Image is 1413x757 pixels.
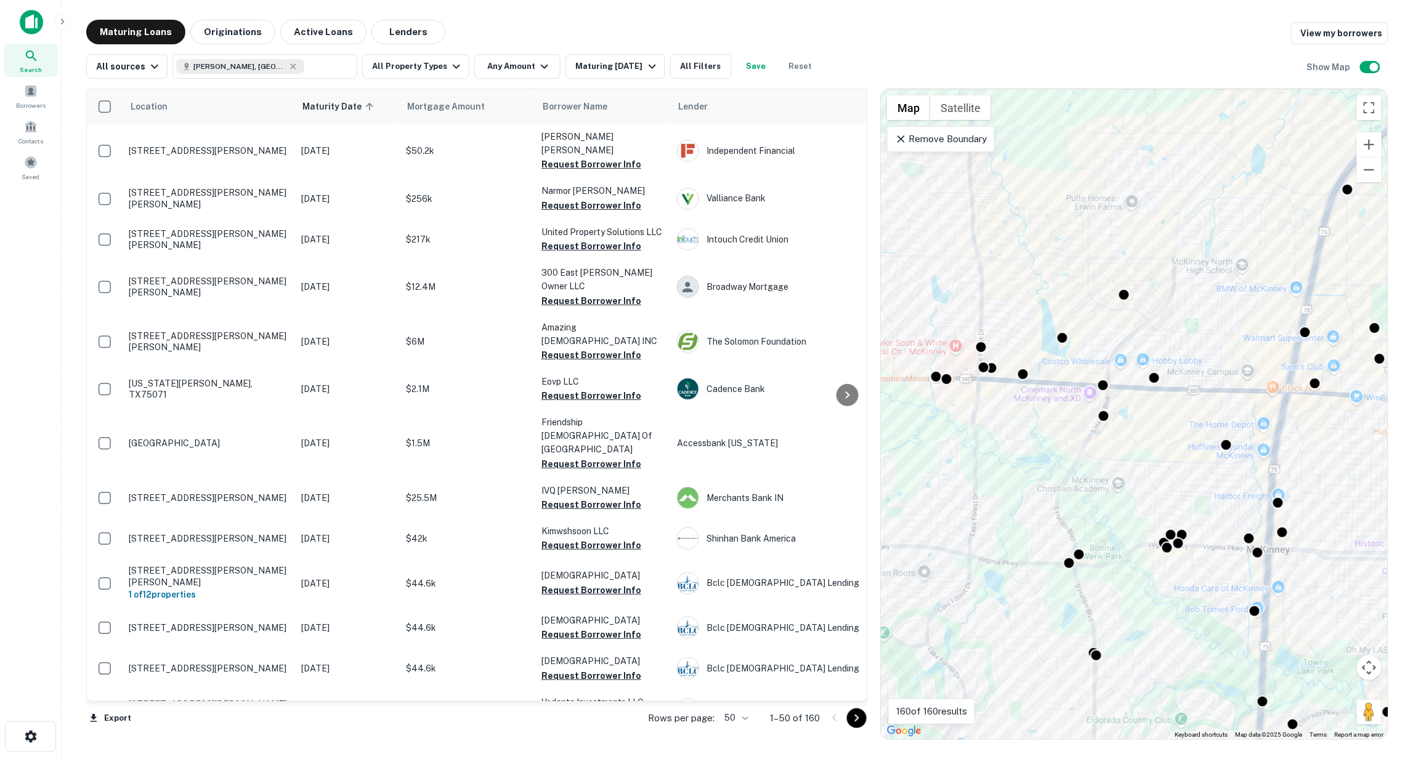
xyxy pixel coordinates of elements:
[4,44,58,77] a: Search
[565,54,665,79] button: Maturing [DATE]
[535,89,671,124] th: Borrower Name
[781,54,820,79] button: Reset
[301,621,394,635] p: [DATE]
[16,100,46,110] span: Borrowers
[129,588,289,601] h6: 1 of 12 properties
[541,415,665,456] p: Friendship [DEMOGRAPHIC_DATA] Of [GEOGRAPHIC_DATA]
[301,280,394,294] p: [DATE]
[678,378,698,399] img: picture
[541,198,641,213] button: Request Borrower Info
[677,436,862,450] p: Accessbank [US_STATE]
[541,695,665,709] p: Vedanta Investments LLC
[129,492,289,503] p: [STREET_ADDRESS][PERSON_NAME]
[129,533,289,544] p: [STREET_ADDRESS][PERSON_NAME]
[677,188,862,210] div: Valliance Bank
[190,20,275,44] button: Originations
[541,668,641,683] button: Request Borrower Info
[406,577,529,590] p: $44.6k
[678,229,698,250] img: picture
[896,704,967,719] p: 160 of 160 results
[541,538,641,553] button: Request Borrower Info
[371,20,445,44] button: Lenders
[677,330,862,353] div: The Solomon Foundation
[301,662,394,675] p: [DATE]
[1357,655,1382,680] button: Map camera controls
[301,436,394,450] p: [DATE]
[671,89,868,124] th: Lender
[130,99,168,114] span: Location
[301,532,394,545] p: [DATE]
[678,528,698,549] img: picture
[543,99,607,114] span: Borrower Name
[4,115,58,148] a: Contacts
[677,378,862,400] div: Cadence Bank
[129,187,289,209] p: [STREET_ADDRESS][PERSON_NAME][PERSON_NAME]
[884,723,925,739] a: Open this area in Google Maps (opens a new window)
[406,144,529,158] p: $50.2k
[301,233,394,246] p: [DATE]
[719,709,750,727] div: 50
[406,532,529,545] p: $42k
[541,321,665,348] p: Amazing [DEMOGRAPHIC_DATA] INC
[884,723,925,739] img: Google
[1307,60,1353,74] h6: Show Map
[541,569,665,582] p: [DEMOGRAPHIC_DATA]
[1291,22,1388,44] a: View my borrowers
[881,89,1388,739] div: 0 0
[406,280,529,294] p: $12.4M
[129,276,289,298] p: [STREET_ADDRESS][PERSON_NAME][PERSON_NAME]
[648,711,715,726] p: Rows per page:
[670,54,732,79] button: All Filters
[677,617,862,639] div: Bclc [DEMOGRAPHIC_DATA] Lending
[1335,731,1384,738] a: Report a map error
[1351,659,1413,718] div: Chat Widget
[677,572,862,595] div: Bclc [DEMOGRAPHIC_DATA] Lending
[541,654,665,668] p: [DEMOGRAPHIC_DATA]
[677,140,862,162] div: Independent Financial
[129,145,289,156] p: [STREET_ADDRESS][PERSON_NAME]
[407,99,501,114] span: Mortgage Amount
[22,172,40,182] span: Saved
[301,382,394,396] p: [DATE]
[301,144,394,158] p: [DATE]
[677,228,862,250] div: Intouch Credit Union
[86,20,185,44] button: Maturing Loans
[123,89,295,124] th: Location
[541,348,641,362] button: Request Borrower Info
[129,378,289,400] p: [US_STATE][PERSON_NAME], TX75071
[677,699,862,721] div: First United Bank
[930,95,991,120] button: Show satellite imagery
[4,79,58,113] div: Borrowers
[301,192,394,206] p: [DATE]
[301,577,394,590] p: [DATE]
[541,225,665,239] p: United Property Solutions LLC
[541,457,641,471] button: Request Borrower Info
[406,436,529,450] p: $1.5M
[295,89,400,124] th: Maturity Date
[678,658,698,679] img: picture
[575,59,659,74] div: Maturing [DATE]
[406,382,529,396] p: $2.1M
[4,151,58,184] a: Saved
[541,497,641,512] button: Request Borrower Info
[541,375,665,388] p: Eovp LLC
[677,487,862,509] div: Merchants Bank IN
[20,10,43,34] img: capitalize-icon.png
[541,294,641,308] button: Request Borrower Info
[1357,158,1382,182] button: Zoom out
[541,388,641,403] button: Request Borrower Info
[541,184,665,198] p: Narmor [PERSON_NAME]
[541,266,665,293] p: 300 East [PERSON_NAME] Owner LLC
[1236,731,1303,738] span: Map data ©2025 Google
[20,65,42,74] span: Search
[86,709,134,727] button: Export
[677,527,862,550] div: Shinhan Bank America
[400,89,535,124] th: Mortgage Amount
[541,583,641,598] button: Request Borrower Info
[406,335,529,348] p: $6M
[678,699,698,720] img: picture
[541,627,641,642] button: Request Borrower Info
